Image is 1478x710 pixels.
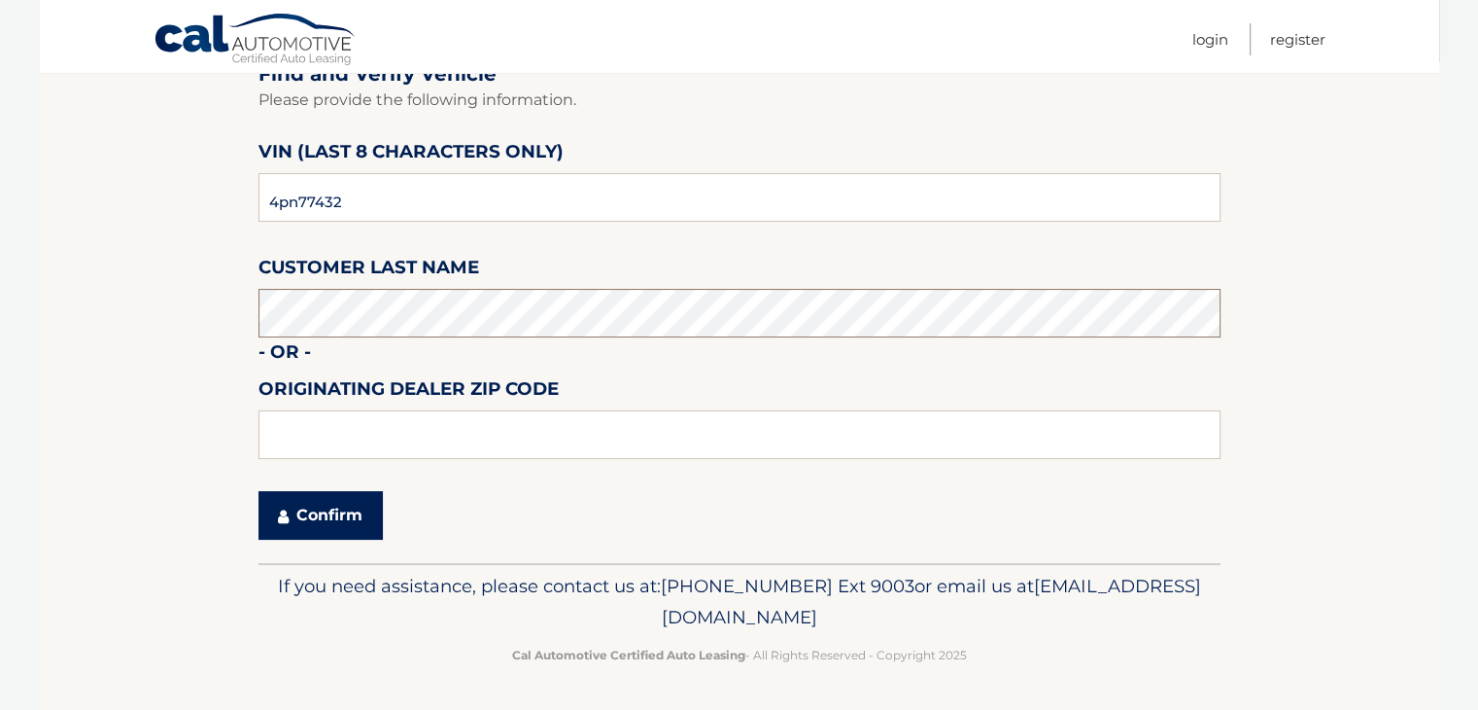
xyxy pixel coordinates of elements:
[258,337,311,373] label: - or -
[271,645,1208,665] p: - All Rights Reserved - Copyright 2025
[258,374,559,410] label: Originating Dealer Zip Code
[661,575,914,597] span: [PHONE_NUMBER] Ext 9003
[1270,23,1325,55] a: Register
[271,571,1208,633] p: If you need assistance, please contact us at: or email us at
[1192,23,1228,55] a: Login
[512,648,745,662] strong: Cal Automotive Certified Auto Leasing
[154,13,358,69] a: Cal Automotive
[258,87,1220,114] p: Please provide the following information.
[258,253,479,289] label: Customer Last Name
[258,491,383,540] button: Confirm
[258,62,1220,87] h2: Find and Verify Vehicle
[258,137,564,173] label: VIN (last 8 characters only)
